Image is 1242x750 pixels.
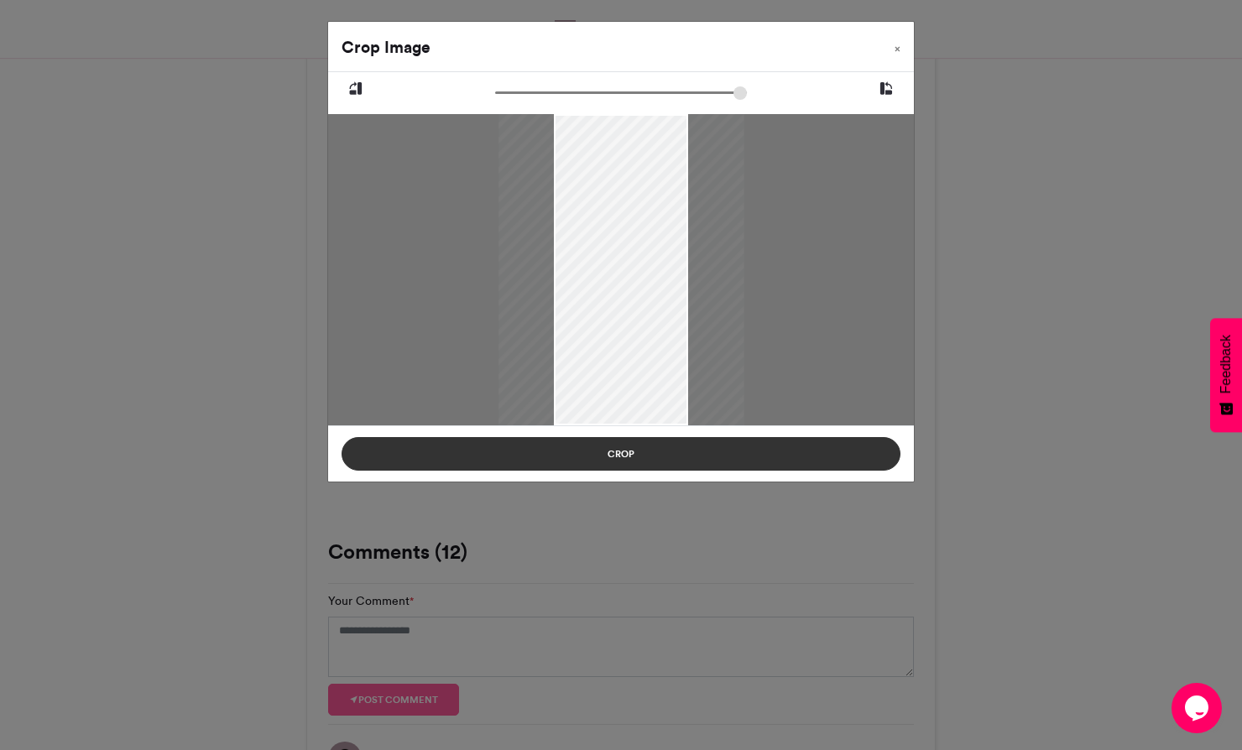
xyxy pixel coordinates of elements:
[1172,683,1225,733] iframe: chat widget
[881,22,914,69] button: Close
[1210,318,1242,432] button: Feedback - Show survey
[342,437,900,471] button: Crop
[895,44,900,54] span: ×
[1219,335,1234,393] span: Feedback
[342,35,431,60] h4: Crop Image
